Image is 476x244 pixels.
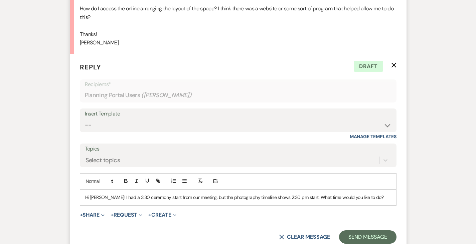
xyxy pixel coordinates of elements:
[339,230,396,244] button: Send Message
[279,234,330,240] button: Clear message
[85,89,391,102] div: Planning Portal Users
[80,212,83,218] span: +
[85,144,391,154] label: Topics
[80,30,396,39] p: Thanks!
[80,63,101,71] span: Reply
[80,4,396,21] p: How do I access the online arranging the layout of the space? I think there was a website or some...
[80,212,105,218] button: Share
[111,212,114,218] span: +
[354,61,383,72] span: Draft
[148,212,176,218] button: Create
[86,156,120,165] div: Select topics
[350,134,396,140] a: Manage Templates
[111,212,142,218] button: Request
[85,109,391,119] div: Insert Template
[85,80,391,89] p: Recipients*
[141,91,191,100] span: ( [PERSON_NAME] )
[85,194,391,201] p: Hi [PERSON_NAME]! I had a 3:30 ceremony start from our meeting, but the photography timeline show...
[80,38,396,47] p: [PERSON_NAME]
[148,212,151,218] span: +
